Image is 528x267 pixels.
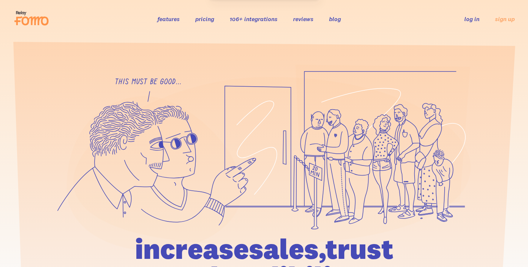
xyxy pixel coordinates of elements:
[230,15,278,23] a: 106+ integrations
[329,15,341,23] a: blog
[157,15,180,23] a: features
[464,15,479,23] a: log in
[495,15,515,23] a: sign up
[293,15,313,23] a: reviews
[195,15,214,23] a: pricing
